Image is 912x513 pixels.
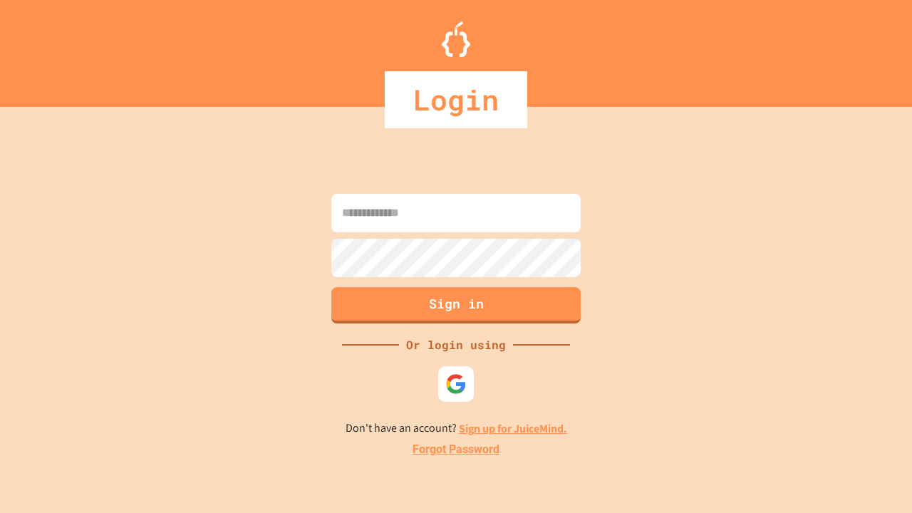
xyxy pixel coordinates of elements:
[442,21,470,57] img: Logo.svg
[385,71,527,128] div: Login
[331,287,581,323] button: Sign in
[445,373,467,395] img: google-icon.svg
[852,456,898,499] iframe: chat widget
[346,420,567,437] p: Don't have an account?
[399,336,513,353] div: Or login using
[794,394,898,455] iframe: chat widget
[413,441,499,458] a: Forgot Password
[459,421,567,436] a: Sign up for JuiceMind.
